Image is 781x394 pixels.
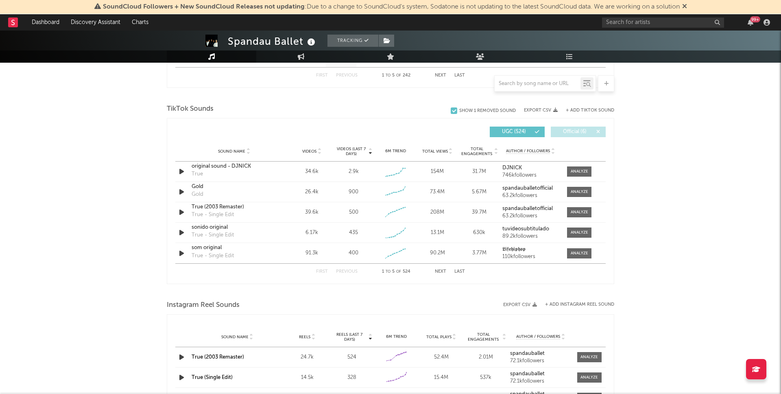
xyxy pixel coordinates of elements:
[349,229,358,237] div: 435
[293,249,331,257] div: 91.3k
[466,374,506,382] div: 537k
[126,14,154,31] a: Charts
[192,183,277,191] a: Gold
[386,270,390,274] span: to
[510,358,571,364] div: 72.1k followers
[460,188,498,196] div: 5.67M
[502,254,559,260] div: 110k followers
[192,231,234,239] div: True - Single Edit
[349,249,358,257] div: 400
[218,149,245,154] span: Sound Name
[545,302,614,307] button: + Add Instagram Reel Sound
[374,71,419,81] div: 1 5 242
[316,269,328,274] button: First
[192,252,234,260] div: True - Single Edit
[192,211,234,219] div: True - Single Edit
[503,302,537,307] button: Export CSV
[502,226,559,232] a: tuvideosubtitulado
[299,335,310,339] span: Reels
[419,249,456,257] div: 90.2M
[228,35,317,48] div: Spandau Ballet
[502,206,553,211] strong: spandauballetofficial
[396,74,401,77] span: of
[510,351,545,356] strong: spandauballet
[551,127,606,137] button: Official(6)
[435,269,446,274] button: Next
[192,375,233,380] a: True (Single Edit)
[502,165,559,171] a: DJNICK
[167,300,240,310] span: Instagram Reel Sounds
[516,334,560,339] span: Author / Followers
[349,168,359,176] div: 2.9k
[421,353,462,361] div: 52.4M
[566,108,614,113] button: + Add TikTok Sound
[332,332,367,342] span: Reels (last 7 days)
[332,374,372,382] div: 328
[502,206,559,212] a: spandauballetofficial
[332,353,372,361] div: 524
[558,108,614,113] button: + Add TikTok Sound
[192,355,244,360] a: True (2003 Remaster)
[293,229,331,237] div: 6.17k
[293,208,331,217] div: 39.6k
[376,334,417,340] div: 6M Trend
[192,203,277,211] div: True (2003 Remaster)
[192,223,277,232] div: sonido original
[502,234,559,239] div: 89.2k followers
[103,4,305,10] span: SoundCloud Followers + New SoundCloud Releases not updating
[192,244,277,252] a: som original
[221,335,249,339] span: Sound Name
[335,147,368,156] span: Videos (last 7 days)
[490,127,545,137] button: UGC(524)
[287,353,327,361] div: 24.7k
[466,353,506,361] div: 2.01M
[419,188,456,196] div: 73.4M
[502,186,559,191] a: spandauballetofficial
[377,148,414,154] div: 6M Trend
[419,168,456,176] div: 154M
[293,188,331,196] div: 26.4k
[336,73,358,78] button: Previous
[419,208,456,217] div: 208M
[421,374,462,382] div: 15.4M
[460,249,498,257] div: 3.77M
[386,74,390,77] span: to
[495,129,532,134] span: UGC ( 524 )
[750,16,760,22] div: 99 +
[435,73,446,78] button: Next
[556,129,593,134] span: Official ( 6 )
[103,4,680,10] span: : Due to a change to SoundCloud's system, Sodatone is not updating to the latest SoundCloud data....
[682,4,687,10] span: Dismiss
[349,188,358,196] div: 900
[327,35,378,47] button: Tracking
[192,162,277,171] a: original sound - DJNICK
[396,270,401,274] span: of
[422,149,448,154] span: Total Views
[495,81,580,87] input: Search by song name or URL
[506,149,550,154] span: Author / Followers
[374,267,419,277] div: 1 5 524
[459,108,516,114] div: Show 1 Removed Sound
[510,371,545,376] strong: spandauballet
[336,269,358,274] button: Previous
[167,104,214,114] span: TikTok Sounds
[302,149,316,154] span: Videos
[537,302,614,307] div: + Add Instagram Reel Sound
[192,170,203,178] div: True
[502,193,559,199] div: 63.2k followers
[426,335,452,339] span: Total Plays
[510,379,571,384] div: 72.1k followers
[65,14,126,31] a: Discovery Assistant
[602,18,724,28] input: Search for artists
[524,108,558,113] button: Export CSV
[502,173,559,178] div: 746k followers
[502,186,553,191] strong: spandauballetofficial
[287,374,327,382] div: 14.5k
[460,229,498,237] div: 630k
[510,371,571,377] a: spandauballet
[502,247,526,252] strong: 𝕷𝖎𝖋𝖊𝖍𝖎𝖕𝖍𝖔𝖕
[510,351,571,357] a: spandauballet
[502,226,549,232] strong: tuvideosubtitulado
